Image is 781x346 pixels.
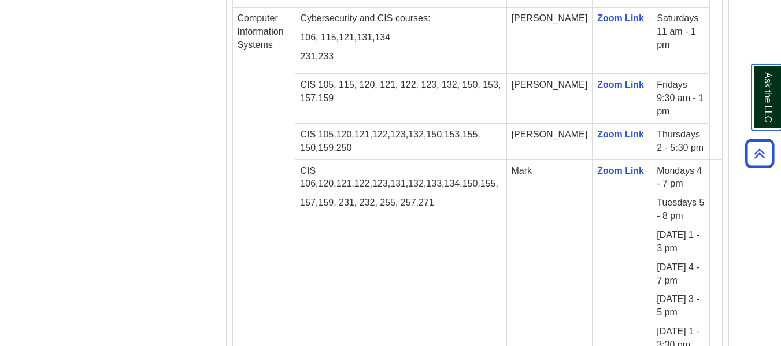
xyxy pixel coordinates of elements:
[300,196,501,210] p: 157,159, 231, 232, 255, 257,271
[300,31,501,44] p: 106, 115,121,131,134
[657,293,705,319] p: [DATE] 3 - 5 pm
[657,229,705,255] p: [DATE] 1 - 3 pm
[657,261,705,288] p: [DATE] 4 - 7 pm
[652,123,710,159] td: Thursdays 2 - 5:30 pm
[506,123,593,159] td: [PERSON_NAME]
[300,165,501,191] p: CIS 106,120,121,122,123,131,132,133,134,150,155,
[300,79,501,105] p: CIS 105, 115, 120, 121, 122, 123, 132, 150, 153, 157,159
[597,80,644,90] a: Zoom Link
[300,12,501,25] p: Cybersecurity and CIS courses:
[625,166,644,176] a: Link
[597,166,623,176] a: Zoom
[597,13,644,23] a: Zoom Link
[300,50,501,64] p: 231,233
[652,7,710,74] td: Saturdays 11 am - 1 pm
[657,165,705,191] p: Mondays 4 - 7 pm
[652,74,710,124] td: Fridays 9:30 am - 1 pm
[506,7,593,74] td: [PERSON_NAME]
[741,146,778,161] a: Back to Top
[295,123,506,159] td: CIS 105,120,121,122,123,132,150,153,155, 150,159,250
[506,74,593,124] td: [PERSON_NAME]
[657,196,705,223] p: Tuesdays 5 - 8 pm
[597,129,644,139] a: Zoom Link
